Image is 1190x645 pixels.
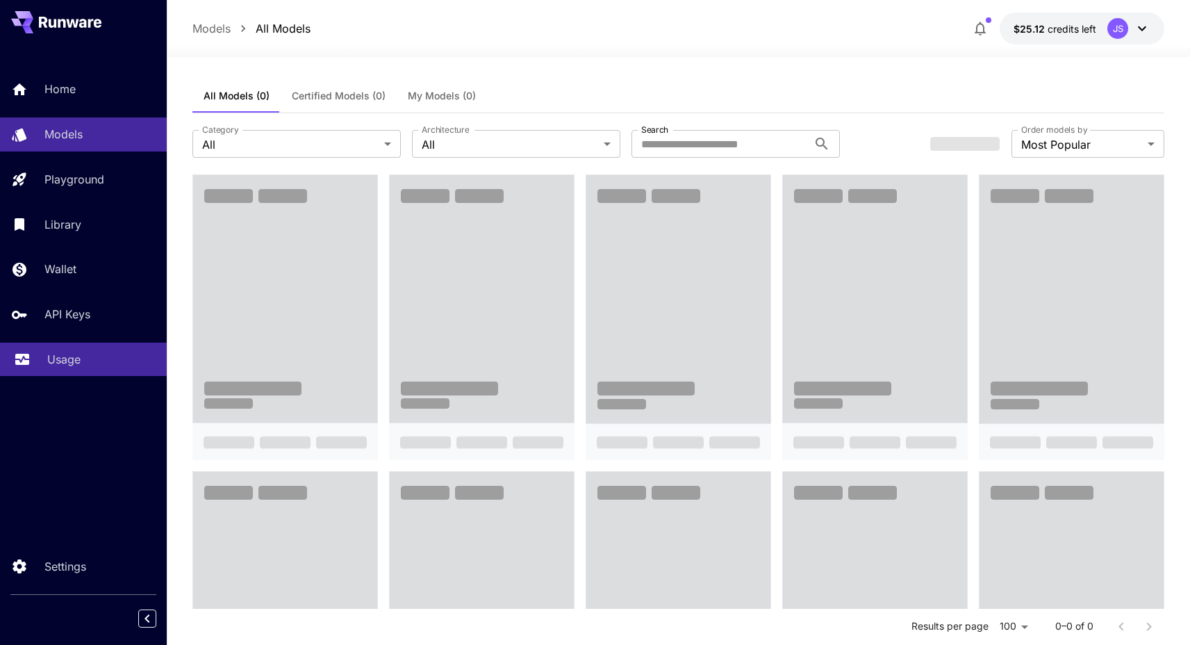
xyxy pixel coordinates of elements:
[202,136,379,153] span: All
[44,126,83,142] p: Models
[641,124,668,136] label: Search
[44,81,76,97] p: Home
[202,124,239,136] label: Category
[44,216,81,233] p: Library
[204,90,270,102] span: All Models (0)
[1021,124,1087,136] label: Order models by
[422,136,598,153] span: All
[994,617,1033,637] div: 100
[44,306,90,322] p: API Keys
[149,606,167,631] div: Collapse sidebar
[138,610,156,628] button: Collapse sidebar
[1048,23,1096,35] span: credits left
[44,261,76,277] p: Wallet
[1107,18,1128,39] div: JS
[911,620,989,634] p: Results per page
[192,20,311,37] nav: breadcrumb
[44,558,86,575] p: Settings
[1055,620,1093,634] p: 0–0 of 0
[422,124,469,136] label: Architecture
[1014,22,1096,36] div: $25.11942
[192,20,231,37] a: Models
[1014,23,1048,35] span: $25.12
[1021,136,1142,153] span: Most Popular
[292,90,386,102] span: Certified Models (0)
[1000,13,1164,44] button: $25.11942JS
[408,90,476,102] span: My Models (0)
[256,20,311,37] a: All Models
[44,171,104,188] p: Playground
[47,351,81,368] p: Usage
